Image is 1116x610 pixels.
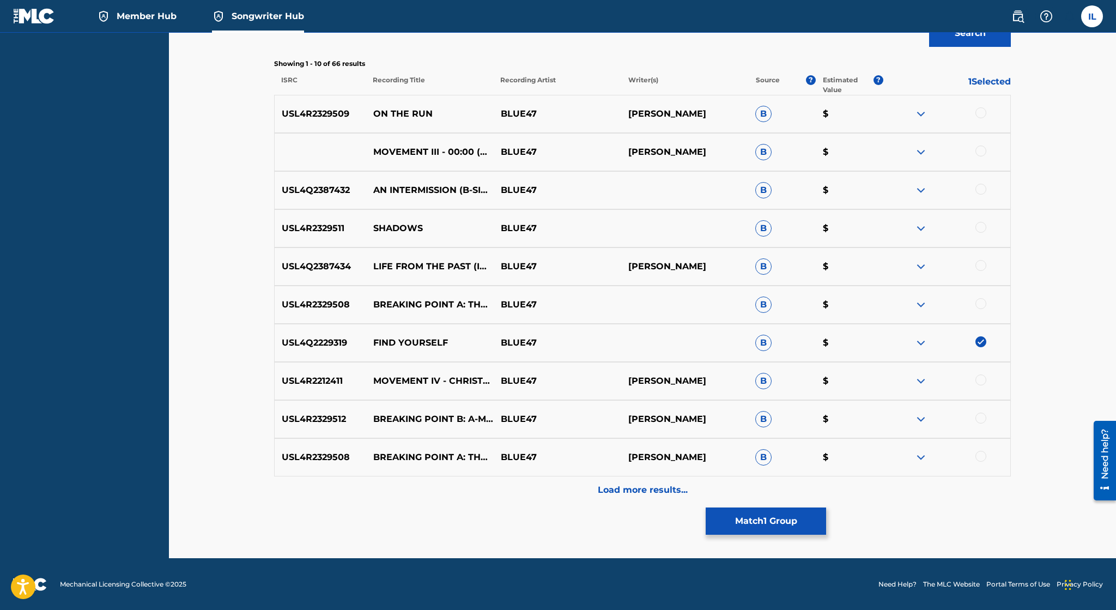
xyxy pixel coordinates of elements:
[493,413,621,426] p: BLUE47
[755,220,772,237] span: B
[914,222,927,235] img: expand
[366,451,494,464] p: BREAKING POINT A: THE START (OF HOW IT ALL ENDS)
[914,451,927,464] img: expand
[914,298,927,311] img: expand
[1057,579,1103,589] a: Privacy Policy
[755,144,772,160] span: B
[13,8,55,24] img: MLC Logo
[493,375,621,388] p: BLUE47
[13,578,47,591] img: logo
[366,298,494,311] p: BREAKING POINT A: THE START (OF HOW IT ALL ENDS)
[806,75,816,85] span: ?
[366,107,494,120] p: ON THE RUN
[1065,569,1071,601] div: Drag
[621,451,748,464] p: [PERSON_NAME]
[706,508,826,535] button: Match1 Group
[914,146,927,159] img: expand
[621,75,748,95] p: Writer(s)
[275,451,366,464] p: USL4R2329508
[755,335,772,351] span: B
[929,20,1011,47] button: Search
[212,10,225,23] img: Top Rightsholder
[275,260,366,273] p: USL4Q2387434
[97,10,110,23] img: Top Rightsholder
[1081,5,1103,27] div: User Menu
[621,146,748,159] p: [PERSON_NAME]
[756,75,780,95] p: Source
[816,336,883,349] p: $
[755,297,772,313] span: B
[366,75,493,95] p: Recording Title
[493,75,621,95] p: Recording Artist
[816,222,883,235] p: $
[914,336,927,349] img: expand
[914,184,927,197] img: expand
[755,182,772,198] span: B
[816,375,883,388] p: $
[1007,5,1029,27] a: Public Search
[621,375,748,388] p: [PERSON_NAME]
[1064,11,1075,22] div: Notifications
[117,10,177,22] span: Member Hub
[60,579,186,589] span: Mechanical Licensing Collective © 2025
[493,222,621,235] p: BLUE47
[621,260,748,273] p: [PERSON_NAME]
[493,298,621,311] p: BLUE47
[366,413,494,426] p: BREAKING POINT B: A-MIND A-LIKE
[914,413,927,426] img: expand
[275,184,366,197] p: USL4Q2387432
[366,146,494,159] p: MOVEMENT III - 00:00 (NITEMARE MIX)
[493,260,621,273] p: BLUE47
[275,298,366,311] p: USL4R2329508
[1040,10,1053,23] img: help
[366,184,494,197] p: AN INTERMISSION (B-SIDE)
[274,75,366,95] p: ISRC
[816,413,883,426] p: $
[914,375,927,388] img: expand
[816,298,883,311] p: $
[923,579,980,589] a: The MLC Website
[275,222,366,235] p: USL4R2329511
[493,451,621,464] p: BLUE47
[275,413,366,426] p: USL4R2329512
[1035,5,1057,27] div: Help
[1085,416,1116,506] iframe: Resource Center
[366,222,494,235] p: SHADOWS
[621,107,748,120] p: [PERSON_NAME]
[275,107,366,120] p: USL4R2329509
[755,449,772,466] span: B
[493,336,621,349] p: BLUE47
[816,146,883,159] p: $
[878,579,917,589] a: Need Help?
[883,75,1011,95] p: 1 Selected
[275,336,366,349] p: USL4Q2229319
[493,146,621,159] p: BLUE47
[366,260,494,273] p: LIFE FROM THE PAST (IN A MEMORY)
[755,106,772,122] span: B
[914,107,927,120] img: expand
[755,373,772,389] span: B
[232,10,304,22] span: Songwriter Hub
[366,375,494,388] p: MOVEMENT IV - CHRISTMAS (MORNING)
[874,75,883,85] span: ?
[1011,10,1024,23] img: search
[755,411,772,427] span: B
[986,579,1050,589] a: Portal Terms of Use
[816,184,883,197] p: $
[275,375,366,388] p: USL4R2212411
[823,75,873,95] p: Estimated Value
[493,107,621,120] p: BLUE47
[274,59,1011,69] p: Showing 1 - 10 of 66 results
[598,484,688,497] p: Load more results...
[816,107,883,120] p: $
[914,260,927,273] img: expand
[755,258,772,275] span: B
[366,336,494,349] p: FIND YOURSELF
[493,184,621,197] p: BLUE47
[1062,558,1116,610] iframe: Chat Widget
[621,413,748,426] p: [PERSON_NAME]
[975,336,986,347] img: deselect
